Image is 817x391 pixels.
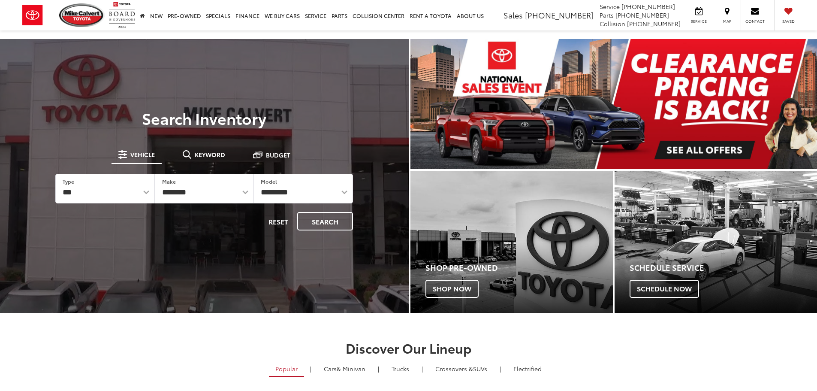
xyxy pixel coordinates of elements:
label: Make [162,178,176,185]
a: Electrified [507,361,548,376]
a: Cars [317,361,372,376]
button: Search [297,212,353,230]
label: Type [63,178,74,185]
button: Reset [261,212,295,230]
span: Schedule Now [630,280,699,298]
h3: Search Inventory [36,109,373,127]
span: Vehicle [130,152,155,158]
li: | [376,364,381,373]
span: Contact [745,18,765,24]
li: | [419,364,425,373]
a: Shop Pre-Owned Shop Now [410,171,613,313]
span: Service [689,18,708,24]
span: [PHONE_NUMBER] [621,2,675,11]
span: [PHONE_NUMBER] [627,19,681,28]
span: Saved [779,18,798,24]
span: Keyword [195,152,225,158]
img: Mike Calvert Toyota [59,3,105,27]
li: | [308,364,314,373]
h4: Shop Pre-Owned [425,264,613,272]
h4: Schedule Service [630,264,817,272]
span: Crossovers & [435,364,473,373]
a: Popular [269,361,304,377]
span: Budget [266,152,290,158]
span: [PHONE_NUMBER] [615,11,669,19]
div: Toyota [615,171,817,313]
li: | [497,364,503,373]
h2: Discover Our Lineup [106,341,711,355]
span: Shop Now [425,280,479,298]
a: Schedule Service Schedule Now [615,171,817,313]
span: Collision [600,19,625,28]
span: Sales [503,9,523,21]
a: SUVs [429,361,494,376]
a: Trucks [385,361,416,376]
span: Map [718,18,736,24]
label: Model [261,178,277,185]
span: & Minivan [337,364,365,373]
span: [PHONE_NUMBER] [525,9,594,21]
div: Toyota [410,171,613,313]
span: Service [600,2,620,11]
span: Parts [600,11,614,19]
